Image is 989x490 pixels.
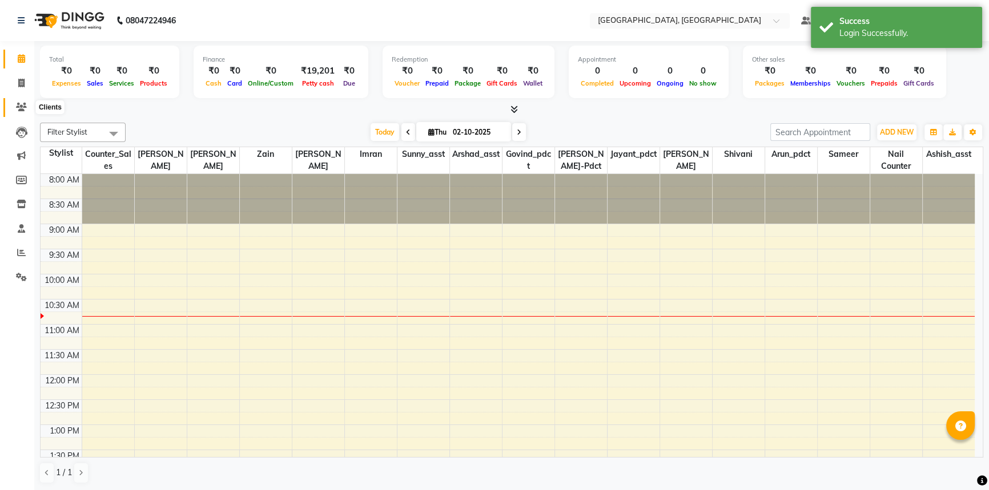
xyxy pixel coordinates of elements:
div: ₹0 [520,64,545,78]
input: 2025-10-02 [449,124,506,141]
span: Counter_Sales [82,147,134,173]
div: ₹0 [868,64,900,78]
div: ₹0 [137,64,170,78]
span: Prepaid [423,79,452,87]
span: Due [340,79,358,87]
div: ₹0 [484,64,520,78]
div: ₹0 [106,64,137,78]
span: Prepaids [868,79,900,87]
div: 9:30 AM [47,249,82,261]
span: 1 / 1 [56,467,72,479]
span: [PERSON_NAME]-pdct [555,147,607,173]
span: Arshad_asst [450,147,502,161]
span: Zain [240,147,292,161]
button: ADD NEW [877,124,916,140]
b: 08047224946 [126,5,176,37]
div: ₹0 [245,64,296,78]
div: ₹0 [834,64,868,78]
div: 10:00 AM [42,274,82,286]
div: Stylist [41,147,82,159]
div: 11:00 AM [42,325,82,337]
span: Imran [345,147,397,161]
div: ₹0 [452,64,484,78]
div: ₹0 [49,64,84,78]
span: Nail Counter [870,147,922,173]
span: Online/Custom [245,79,296,87]
div: ₹0 [423,64,452,78]
span: Shivani [713,147,765,161]
span: Cash [203,79,224,87]
span: Wallet [520,79,545,87]
span: [PERSON_NAME] [135,147,187,173]
div: ₹0 [787,64,834,78]
div: 8:30 AM [47,199,82,211]
span: Filter Stylist [47,127,87,136]
div: 0 [617,64,654,78]
div: Finance [203,55,359,64]
div: 0 [686,64,719,78]
div: Success [839,15,974,27]
div: ₹0 [203,64,224,78]
div: 11:30 AM [42,350,82,362]
span: Package [452,79,484,87]
div: 0 [578,64,617,78]
span: Arun_pdct [765,147,817,161]
div: ₹0 [339,64,359,78]
input: Search Appointment [770,123,870,141]
span: Expenses [49,79,84,87]
div: 12:00 PM [43,375,82,387]
span: Completed [578,79,617,87]
div: 1:00 PM [47,425,82,437]
span: Upcoming [617,79,654,87]
span: Thu [425,128,449,136]
div: 8:00 AM [47,174,82,186]
span: ADD NEW [880,128,914,136]
span: Jayant_pdct [608,147,660,161]
div: 9:00 AM [47,224,82,236]
span: Sameer [818,147,870,161]
div: ₹0 [224,64,245,78]
span: Petty cash [299,79,337,87]
span: [PERSON_NAME] [187,147,239,173]
span: Services [106,79,137,87]
span: Products [137,79,170,87]
div: Login Successfully. [839,27,974,39]
span: Memberships [787,79,834,87]
div: Total [49,55,170,64]
span: Gift Cards [900,79,937,87]
span: Vouchers [834,79,868,87]
span: Gift Cards [484,79,520,87]
div: ₹0 [84,64,106,78]
div: 0 [654,64,686,78]
span: [PERSON_NAME] [292,147,344,173]
span: Card [224,79,245,87]
div: ₹0 [392,64,423,78]
div: ₹19,201 [296,64,339,78]
span: [PERSON_NAME] [660,147,712,173]
span: Govind_pdct [502,147,554,173]
div: 12:30 PM [43,400,82,412]
div: 1:30 PM [47,450,82,462]
div: Appointment [578,55,719,64]
div: ₹0 [900,64,937,78]
span: Voucher [392,79,423,87]
div: Redemption [392,55,545,64]
div: ₹0 [752,64,787,78]
div: Clients [36,100,65,114]
span: Ashish_asst [923,147,975,161]
div: Other sales [752,55,937,64]
img: logo [29,5,107,37]
div: 10:30 AM [42,299,82,311]
span: Sunny_asst [397,147,449,161]
span: Today [371,123,399,141]
span: Sales [84,79,106,87]
span: Packages [752,79,787,87]
span: Ongoing [654,79,686,87]
span: No show [686,79,719,87]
